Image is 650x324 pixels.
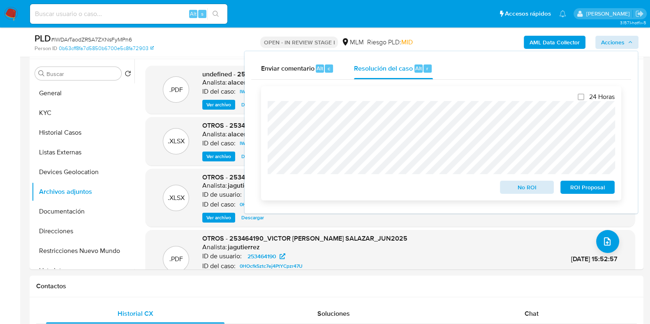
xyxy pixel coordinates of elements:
[240,261,303,271] span: 0HOcfk5ztc7ej4PtYCpzr47U
[118,309,153,318] span: Historial CX
[601,36,625,49] span: Acciones
[206,101,231,109] span: Ver archivo
[202,252,242,260] p: ID de usuario:
[202,243,227,251] p: Analista:
[228,182,260,190] h6: jagutierrez
[125,70,131,79] button: Volver al orden por defecto
[237,100,268,110] button: Descargar
[328,64,330,72] span: c
[426,64,428,72] span: r
[595,36,638,49] button: Acciones
[202,172,419,182] span: OTROS - 253464190_VICTOR [PERSON_NAME] SALAZAR_JUN2025_AT
[46,70,118,78] input: Buscar
[32,123,134,142] button: Historial Casos
[32,261,134,280] button: Lista Interna
[620,19,646,26] span: 3.157.1-hotfix-5
[240,200,303,209] span: 0HOcfk5ztc7ej4PtYCpzr47U
[169,255,183,264] p: .PDF
[32,142,134,162] button: Listas Externas
[566,182,609,193] span: ROI Proposal
[228,130,266,138] h6: alacervantes
[237,213,268,223] button: Descargar
[202,191,242,199] p: ID de usuario:
[500,181,554,194] button: No ROI
[202,234,407,243] span: OTROS - 253464190_VICTOR [PERSON_NAME] SALAZAR_JUN2025
[32,103,134,123] button: KYC
[524,36,585,49] button: AML Data Collector
[236,200,306,209] a: 0HOcfk5ztc7ej4PtYCpzr47U
[241,152,264,161] span: Descargar
[317,309,350,318] span: Soluciones
[415,64,422,72] span: Alt
[401,37,412,47] span: MID
[202,100,235,110] button: Ver archivo
[35,32,51,45] b: PLD
[241,214,264,222] span: Descargar
[228,243,260,251] h6: jagutierrez
[32,162,134,182] button: Devices Geolocation
[525,309,539,318] span: Chat
[202,121,434,130] span: OTROS - 253464190 [PERSON_NAME] [PERSON_NAME] SALAZAR_AGO2025
[236,87,313,97] a: IWDArTaodZRSA7ZXNsFyMPn6
[202,182,227,190] p: Analista:
[32,221,134,241] button: Direcciones
[243,251,290,261] a: 253464190
[32,241,134,261] button: Restricciones Nuevo Mundo
[168,193,185,202] p: .XLSX
[32,182,134,202] button: Archivos adjuntos
[35,45,57,52] b: Person ID
[202,69,442,79] span: undefined - 253464190 [PERSON_NAME] [PERSON_NAME] SALAZAR_AGO2025
[201,10,204,18] span: s
[243,190,290,200] a: 253464190
[36,282,637,290] h1: Contactos
[506,182,548,193] span: No ROI
[260,37,338,48] p: OPEN - IN REVIEW STAGE I
[202,262,236,270] p: ID del caso:
[240,87,310,97] span: IWDArTaodZRSA7ZXNsFyMPn6
[367,38,412,47] span: Riesgo PLD:
[202,130,227,138] p: Analista:
[169,85,183,94] p: .PDF
[586,10,632,18] p: alan.cervantesmartinez@mercadolibre.com.mx
[354,63,413,73] span: Resolución del caso
[241,101,264,109] span: Descargar
[202,87,236,96] p: ID del caso:
[207,8,224,20] button: search-icon
[596,230,619,253] button: upload-file
[30,9,227,19] input: Buscar usuario o caso...
[202,200,236,209] p: ID del caso:
[168,137,185,146] p: .XLSX
[578,94,584,100] input: 24 Horas
[38,70,45,77] button: Buscar
[559,10,566,17] a: Notificaciones
[206,152,231,161] span: Ver archivo
[317,64,323,72] span: Alt
[202,139,236,147] p: ID del caso:
[237,152,268,161] button: Descargar
[505,9,551,18] span: Accesos rápidos
[59,45,154,52] a: 0b63cff8fa7d5850b6700e5c8fa72903
[240,138,310,148] span: IWDArTaodZRSA7ZXNsFyMPn6
[589,93,615,101] span: 24 Horas
[341,38,363,47] div: MLM
[635,9,644,18] a: Salir
[261,63,315,73] span: Enviar comentario
[530,36,580,49] b: AML Data Collector
[32,202,134,221] button: Documentación
[51,35,132,44] span: # IWDArTaodZRSA7ZXNsFyMPn6
[236,261,306,271] a: 0HOcfk5ztc7ej4PtYCpzr47U
[248,251,276,261] span: 253464190
[190,10,197,18] span: Alt
[202,213,235,223] button: Ver archivo
[560,181,615,194] button: ROI Proposal
[32,83,134,103] button: General
[202,78,227,87] p: Analista:
[236,138,313,148] a: IWDArTaodZRSA7ZXNsFyMPn6
[228,78,266,87] h6: alacervantes
[202,152,235,161] button: Ver archivo
[571,254,618,264] span: [DATE] 15:52:57
[206,214,231,222] span: Ver archivo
